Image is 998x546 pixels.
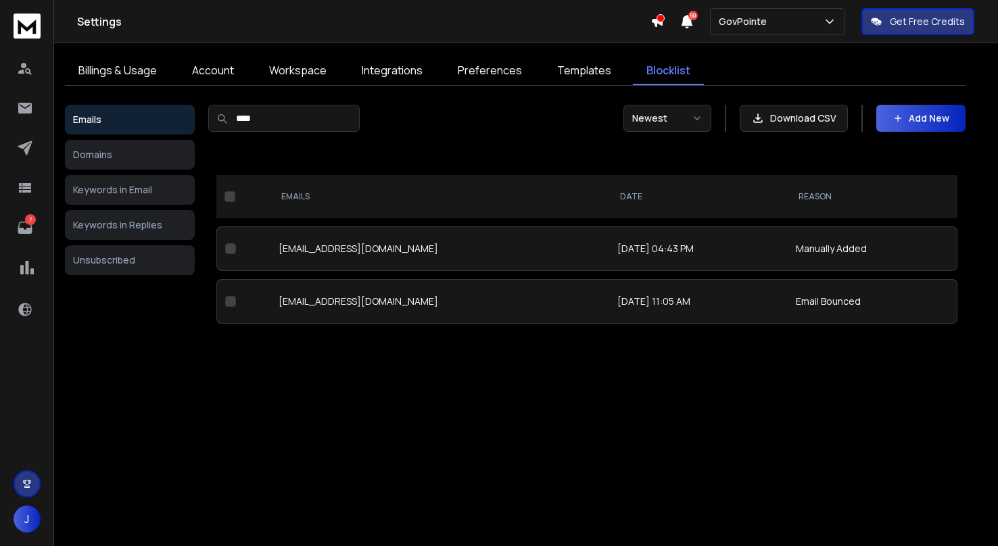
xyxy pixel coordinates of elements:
img: logo [14,14,41,39]
a: Billings & Usage [65,57,170,85]
a: Templates [544,57,625,85]
p: 7 [25,214,36,225]
a: 7 [11,214,39,241]
td: [DATE] 04:43 PM [609,226,788,271]
a: Account [179,57,247,85]
button: Get Free Credits [861,8,974,35]
button: Newest [623,105,711,132]
a: Integrations [348,57,436,85]
td: Manually Added [788,226,957,271]
td: [EMAIL_ADDRESS][DOMAIN_NAME] [270,279,609,324]
iframe: Intercom live chat [949,499,981,532]
td: Email Bounced [788,279,957,324]
p: GovPointe [719,15,772,28]
p: Get Free Credits [890,15,965,28]
a: Workspace [256,57,340,85]
button: Unsubscribed [65,245,195,275]
span: 50 [688,11,698,20]
p: Add New [909,111,949,125]
td: [DATE] 11:05 AM [609,279,788,324]
button: Emails [65,105,195,134]
h1: Settings [77,14,650,30]
button: Domains [65,140,195,170]
button: Keywords in Replies [65,210,195,240]
th: DATE [609,175,788,218]
button: Keywords in Email [65,175,195,205]
th: REASON [788,175,957,218]
a: Blocklist [633,57,704,85]
th: EMAILS [270,175,609,218]
a: Preferences [444,57,536,85]
td: [EMAIL_ADDRESS][DOMAIN_NAME] [270,226,609,271]
button: Add New [876,105,966,132]
button: J [14,505,41,532]
button: Download CSV [740,105,848,132]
